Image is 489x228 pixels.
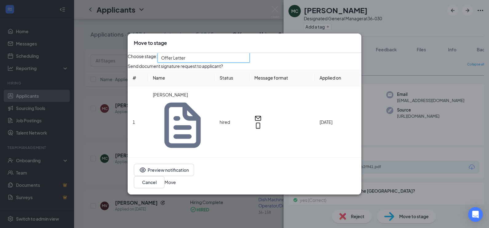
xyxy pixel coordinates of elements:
button: Cancel [134,176,165,188]
svg: Email [254,115,262,122]
button: Move [165,179,176,186]
svg: Eye [139,166,146,174]
div: Loading offer data. [128,63,361,158]
td: [DATE] [315,86,361,158]
th: Status [215,69,249,86]
th: # [128,69,148,86]
span: Choose stage: [128,53,157,63]
div: Open Intercom Messenger [468,207,483,222]
svg: Document [155,98,210,153]
th: Applied on [315,69,361,86]
td: hired [215,86,249,158]
th: Name [148,69,215,86]
button: EyePreview notification [134,164,194,176]
svg: MobileSms [254,122,262,129]
h3: Move to stage [134,40,167,46]
p: Send document signature request to applicant? [128,63,361,69]
th: Message format [249,69,315,86]
p: [PERSON_NAME] [153,91,210,98]
span: Offer Letter [161,53,185,62]
span: 1 [133,119,135,125]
